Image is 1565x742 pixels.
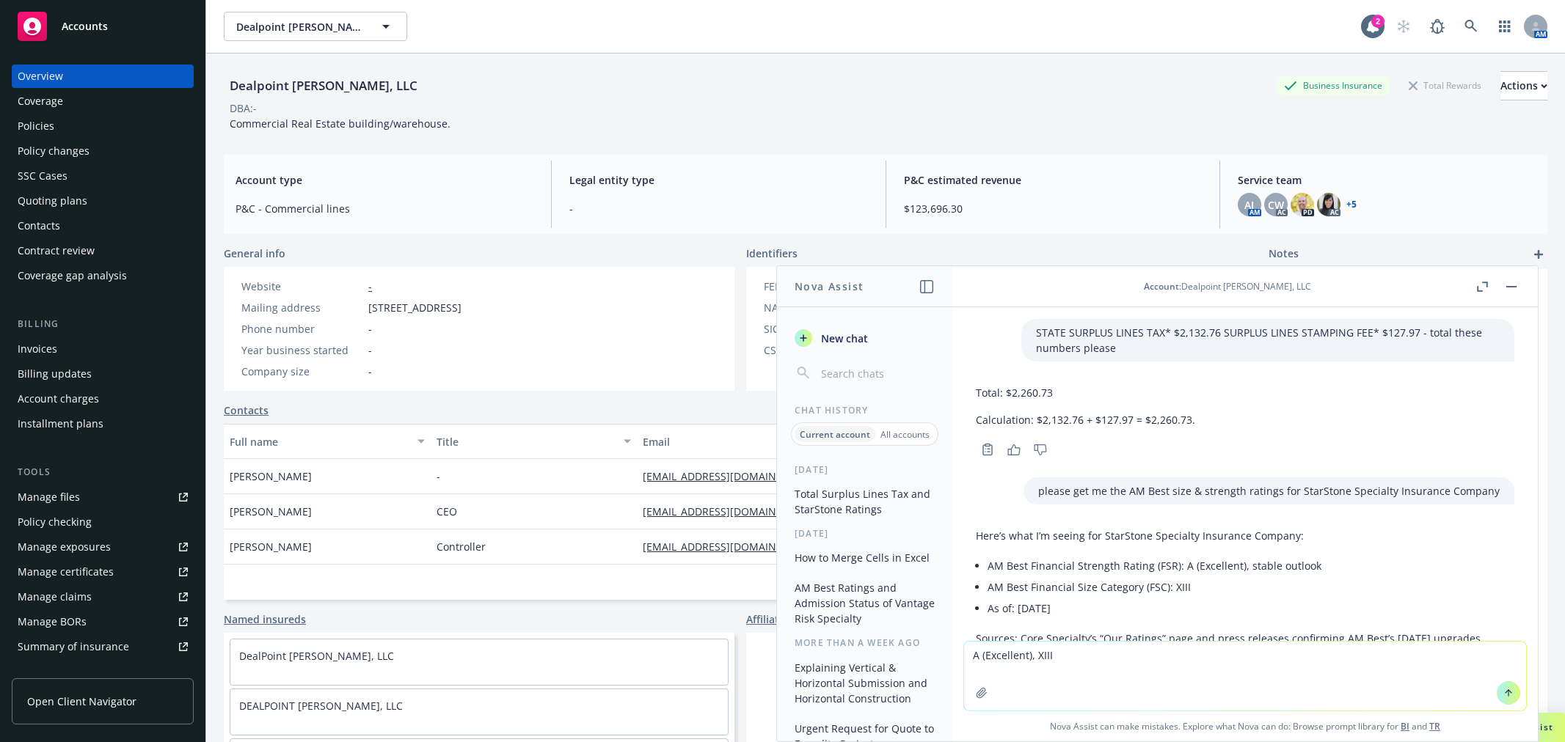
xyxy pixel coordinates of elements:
span: - [368,321,372,337]
p: Calculation: $2,132.76 + $127.97 = $2,260.73. [976,412,1195,427]
div: Account charges [18,387,99,411]
button: Title [431,424,638,459]
span: CW [1268,197,1284,213]
h1: Nova Assist [795,279,864,294]
button: Thumbs down [1029,439,1052,460]
a: TR [1429,720,1440,732]
a: Policies [12,114,194,138]
a: Named insureds [224,611,306,627]
div: Manage certificates [18,560,114,584]
div: Phone number [241,321,362,337]
div: SSC Cases [18,164,68,188]
div: [DATE] [777,527,952,540]
span: Account [1144,280,1179,293]
a: Billing updates [12,362,194,386]
button: Total Surplus Lines Tax and StarStone Ratings [789,482,941,521]
a: +5 [1346,200,1357,209]
div: Billing updates [18,362,92,386]
div: Manage exposures [18,535,111,559]
div: Contacts [18,214,60,238]
a: Manage claims [12,585,194,609]
div: Summary of insurance [18,635,129,658]
div: [DATE] [777,463,952,476]
button: AM Best Ratings and Admission Status of Vantage Risk Specialty [789,576,941,631]
div: More than a week ago [777,636,952,649]
li: AM Best Financial Size Category (FSC): XIII [988,576,1514,598]
span: Accounts [62,21,108,32]
input: Search chats [818,363,935,383]
div: Contract review [18,239,95,262]
div: Website [241,279,362,294]
div: Full name [230,434,409,449]
a: Switch app [1490,12,1520,41]
div: Overview [18,65,63,88]
div: NAICS [764,300,885,315]
a: Coverage [12,89,194,113]
div: Title [437,434,616,449]
a: Affiliated accounts [746,611,840,627]
a: Contacts [12,214,194,238]
span: Account type [236,172,533,188]
p: STATE SURPLUS LINES TAX* $2,132.76 SURPLUS LINES STAMPING FEE* $127.97 - total these numbers please [1036,325,1500,356]
p: Sources: Core Specialty’s “Our Ratings” page and press releases confirming AM Best’s [DATE] upgra... [976,631,1514,661]
div: Manage claims [18,585,92,609]
span: $123,696.30 [904,201,1202,216]
span: Manage exposures [12,535,194,559]
a: Coverage gap analysis [12,264,194,287]
span: [PERSON_NAME] [230,504,312,519]
p: Total: $2,260.73 [976,385,1195,400]
button: Dealpoint [PERSON_NAME], LLC [224,12,407,41]
a: add [1530,246,1547,263]
textarea: A (Excellent), XIII [964,642,1526,710]
span: [STREET_ADDRESS] [368,300,462,315]
div: FEIN [764,279,885,294]
a: Policy changes [12,139,194,163]
span: Controller [437,539,486,554]
a: Report a Bug [1423,12,1452,41]
span: New chat [818,331,868,346]
span: General info [224,246,285,261]
div: 2 [1371,15,1385,28]
a: Summary of insurance [12,635,194,658]
a: Manage certificates [12,560,194,584]
p: please get me the AM Best size & strength ratings for StarStone Specialty Insurance Company [1038,483,1500,499]
span: Legal entity type [569,172,867,188]
span: - [368,364,372,379]
div: Manage BORs [18,610,87,633]
div: SIC code [764,321,885,337]
div: Business Insurance [1277,76,1390,95]
div: Policy checking [18,510,92,534]
span: - [569,201,867,216]
a: Manage files [12,485,194,509]
div: Invoices [18,337,57,361]
div: Manage files [18,485,80,509]
a: Quoting plans [12,189,194,213]
div: Billing [12,317,194,331]
a: Start snowing [1389,12,1418,41]
div: CSLB [764,342,885,358]
li: As of: [DATE] [988,598,1514,619]
a: BI [1401,720,1409,732]
span: Service team [1238,172,1536,188]
a: Contract review [12,239,194,262]
span: P&C - Commercial lines [236,201,533,216]
p: Here’s what I’m seeing for StarStone Specialty Insurance Company: [976,528,1514,543]
a: Account charges [12,387,194,411]
a: DealPoint [PERSON_NAME], LLC [239,649,394,663]
span: Notes [1269,246,1299,263]
a: Accounts [12,6,194,47]
a: DEALPOINT [PERSON_NAME], LLC [239,699,403,713]
button: Full name [224,424,431,459]
p: All accounts [880,428,930,441]
a: - [368,279,372,293]
span: Dealpoint [PERSON_NAME], LLC [236,19,363,34]
div: Actions [1500,72,1547,100]
div: Quoting plans [18,189,87,213]
div: Dealpoint [PERSON_NAME], LLC [224,76,423,95]
div: Year business started [241,342,362,358]
a: Manage BORs [12,610,194,633]
span: [PERSON_NAME] [230,469,312,484]
img: photo [1291,193,1314,216]
a: [EMAIL_ADDRESS][DOMAIN_NAME] [643,540,826,554]
div: Installment plans [18,412,103,436]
